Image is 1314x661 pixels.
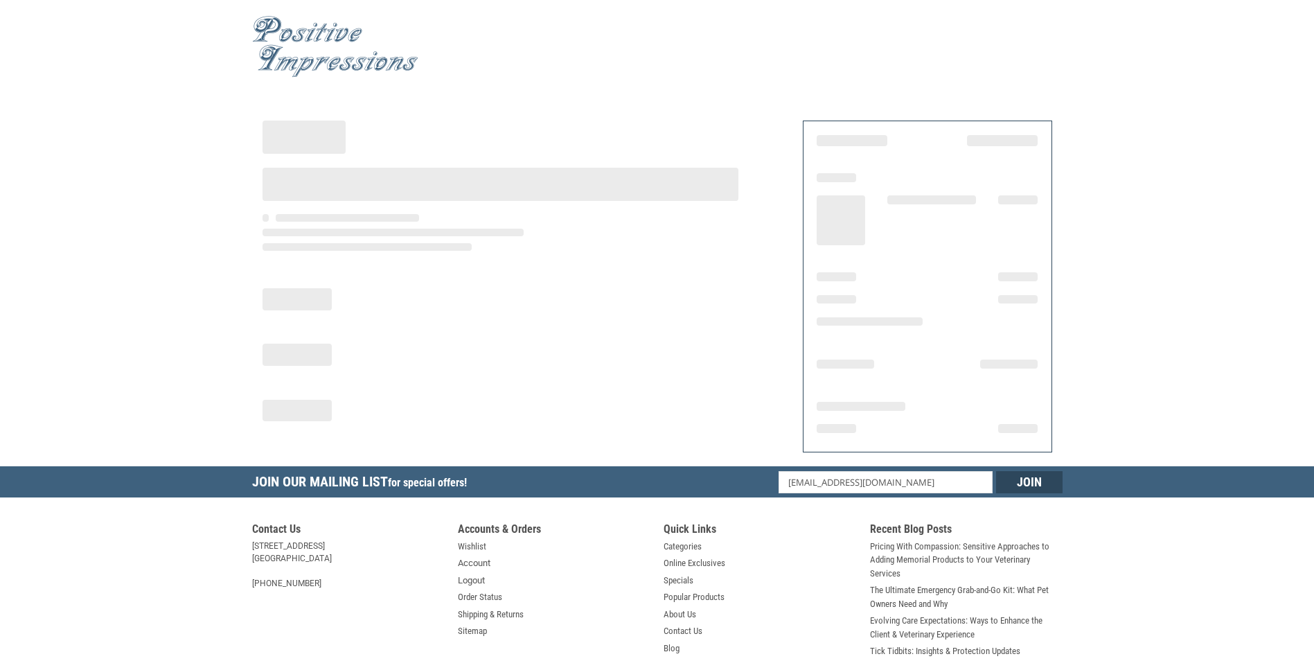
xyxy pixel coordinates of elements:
a: Specials [664,574,693,588]
address: [STREET_ADDRESS] [GEOGRAPHIC_DATA] [PHONE_NUMBER] [252,540,445,590]
h5: Accounts & Orders [458,522,650,540]
h5: Contact Us [252,522,445,540]
a: Categories [664,540,702,554]
a: Wishlist [458,540,486,554]
h5: Recent Blog Posts [870,522,1063,540]
a: Shipping & Returns [458,608,524,622]
a: Pricing With Compassion: Sensitive Approaches to Adding Memorial Products to Your Veterinary Serv... [870,540,1063,581]
a: The Ultimate Emergency Grab-and-Go Kit: What Pet Owners Need and Why [870,583,1063,610]
input: Join [996,471,1063,493]
h5: Quick Links [664,522,856,540]
a: Evolving Care Expectations: Ways to Enhance the Client & Veterinary Experience [870,614,1063,641]
a: About Us [664,608,696,622]
a: Sitemap [458,624,487,638]
span: for special offers! [388,476,467,489]
a: Popular Products [664,590,725,604]
input: Email [779,471,993,493]
a: Tick Tidbits: Insights & Protection Updates [870,644,1020,658]
img: Positive Impressions [252,16,418,78]
a: Logout [458,574,485,588]
a: Order Status [458,590,502,604]
a: Account [458,556,490,570]
h5: Join Our Mailing List [252,466,474,502]
a: Online Exclusives [664,556,725,570]
a: Contact Us [664,624,702,638]
a: Blog [664,642,680,655]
